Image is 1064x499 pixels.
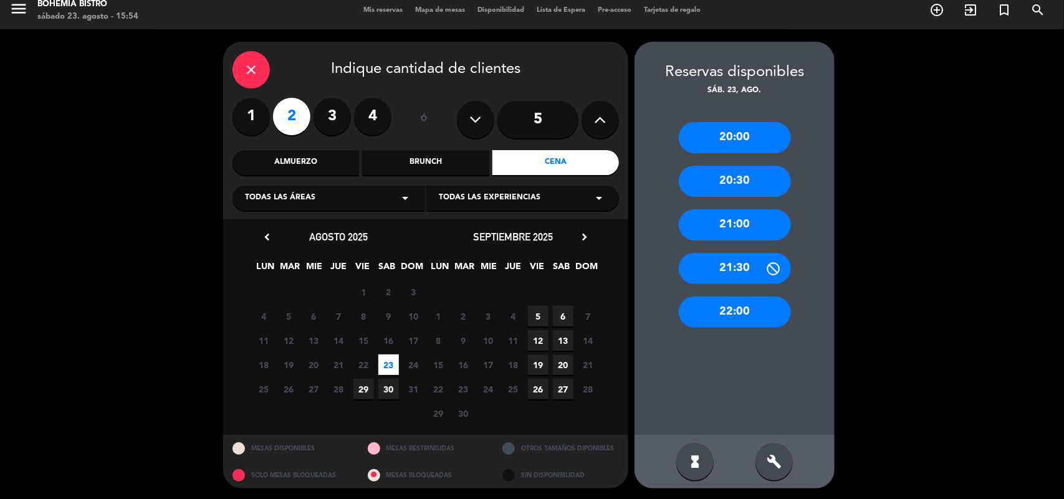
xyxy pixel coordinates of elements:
[578,354,598,375] span: 21
[404,98,444,141] div: ó
[592,7,638,14] span: Pre-acceso
[254,330,274,351] span: 11
[309,230,368,243] span: agosto 2025
[638,7,707,14] span: Tarjetas de regalo
[1030,2,1045,17] i: search
[378,282,399,302] span: 2
[428,403,449,424] span: 29
[679,253,791,284] div: 21:30
[578,379,598,399] span: 28
[223,462,358,488] div: SOLO MESAS BLOQUEADAS
[478,306,499,326] span: 3
[232,98,270,135] label: 1
[328,259,349,280] span: JUE
[578,230,591,244] i: chevron_right
[261,230,274,244] i: chevron_left
[353,330,374,351] span: 15
[378,379,399,399] span: 30
[679,209,791,240] div: 21:00
[403,306,424,326] span: 10
[279,379,299,399] span: 26
[454,259,475,280] span: MAR
[478,330,499,351] span: 10
[453,379,474,399] span: 23
[244,62,259,77] i: close
[439,192,540,204] span: Todas las experiencias
[273,98,310,135] label: 2
[403,354,424,375] span: 24
[528,306,549,326] span: 5
[304,306,324,326] span: 6
[223,435,358,462] div: MESAS DISPONIBLES
[328,306,349,326] span: 7
[428,330,449,351] span: 8
[403,282,424,302] span: 3
[403,379,424,399] span: 31
[314,98,351,135] label: 3
[328,330,349,351] span: 14
[492,150,619,175] div: Cena
[358,435,494,462] div: MESAS RESTRINGIDAS
[528,330,549,351] span: 12
[357,7,409,14] span: Mis reservas
[409,7,471,14] span: Mapa de mesas
[767,454,782,469] i: build
[354,98,391,135] label: 4
[553,379,573,399] span: 27
[997,2,1012,17] i: turned_in_not
[428,379,449,399] span: 22
[679,297,791,328] div: 22:00
[280,259,300,280] span: MAR
[553,306,573,326] span: 6
[254,354,274,375] span: 18
[353,379,374,399] span: 29
[635,60,835,85] div: Reservas disponibles
[353,306,374,326] span: 8
[528,379,549,399] span: 26
[503,330,524,351] span: 11
[478,354,499,375] span: 17
[527,259,548,280] span: VIE
[503,379,524,399] span: 25
[279,306,299,326] span: 5
[401,259,422,280] span: DOM
[378,354,399,375] span: 23
[353,282,374,302] span: 1
[254,306,274,326] span: 4
[279,354,299,375] span: 19
[398,191,413,206] i: arrow_drop_down
[232,150,359,175] div: Almuerzo
[679,122,791,153] div: 20:00
[428,354,449,375] span: 15
[688,454,702,469] i: hourglass_full
[503,354,524,375] span: 18
[453,306,474,326] span: 2
[403,330,424,351] span: 17
[254,379,274,399] span: 25
[358,462,494,488] div: MESAS BLOQUEADAS
[362,150,489,175] div: Brunch
[304,259,325,280] span: MIE
[304,330,324,351] span: 13
[553,354,573,375] span: 20
[552,259,572,280] span: SAB
[553,330,573,351] span: 13
[37,11,138,23] div: sábado 23. agosto - 15:54
[592,191,606,206] i: arrow_drop_down
[679,166,791,197] div: 20:30
[378,330,399,351] span: 16
[232,51,619,88] div: Indique cantidad de clientes
[479,259,499,280] span: MIE
[929,2,944,17] i: add_circle_outline
[478,379,499,399] span: 24
[473,230,553,243] span: septiembre 2025
[328,379,349,399] span: 28
[578,306,598,326] span: 7
[493,462,628,488] div: SIN DISPONIBILIDAD
[245,192,315,204] span: Todas las áreas
[428,306,449,326] span: 1
[378,306,399,326] span: 9
[576,259,597,280] span: DOM
[304,354,324,375] span: 20
[503,306,524,326] span: 4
